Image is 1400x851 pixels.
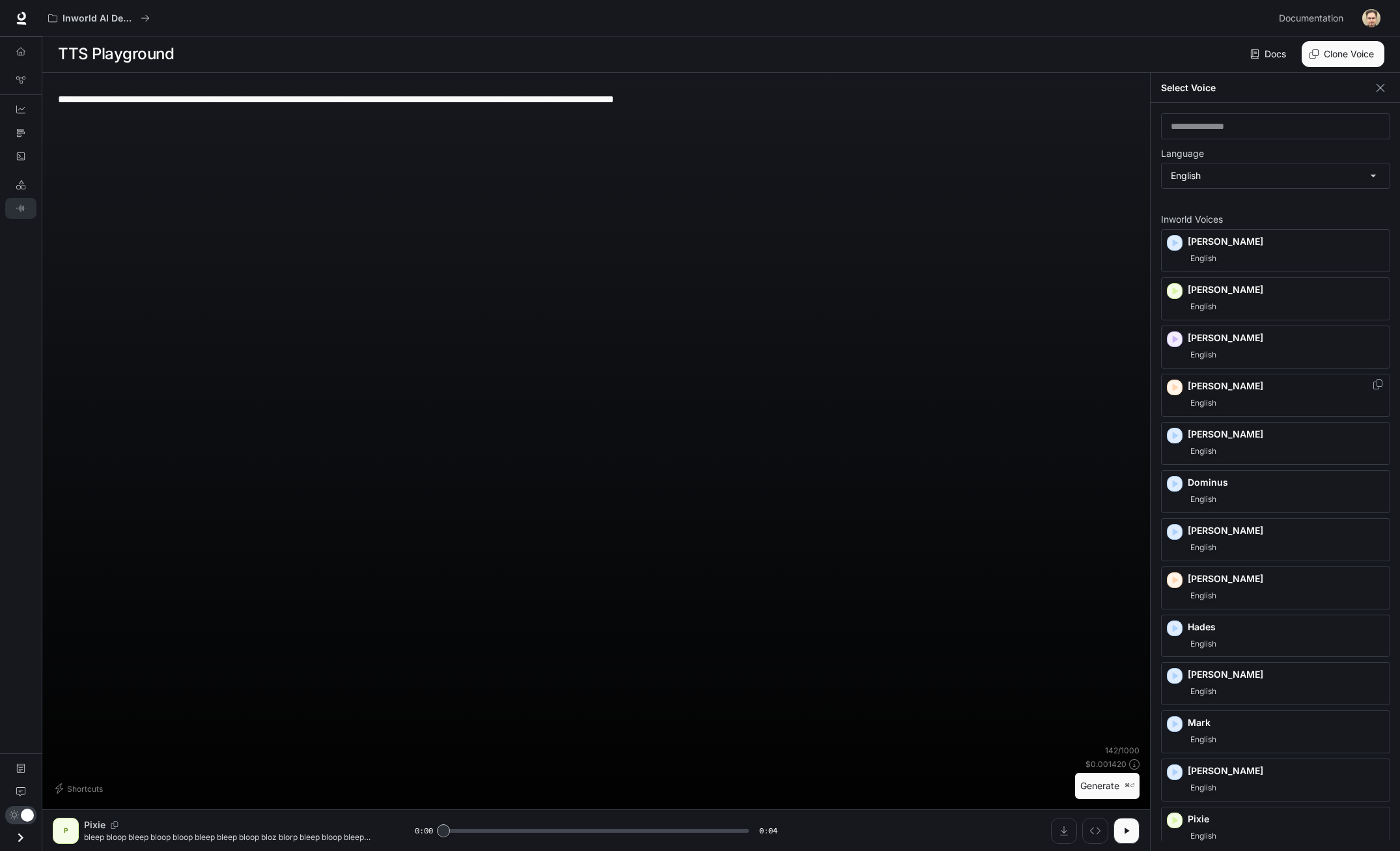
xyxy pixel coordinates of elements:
button: Clone Voice [1302,41,1384,67]
span: English [1188,347,1219,363]
span: English [1188,492,1219,507]
p: [PERSON_NAME] [1188,524,1384,537]
p: Mark [1188,716,1384,729]
p: Pixie [84,818,105,831]
span: English [1188,540,1219,555]
span: English [1188,395,1219,411]
div: English [1162,163,1390,188]
p: Language [1161,149,1204,158]
span: Dark mode toggle [21,807,34,822]
a: Docs [1248,41,1291,67]
p: [PERSON_NAME] [1188,764,1384,777]
button: Generate⌘⏎ [1075,773,1140,800]
p: Hades [1188,621,1384,634]
span: English [1188,828,1219,844]
p: $ 0.001420 [1085,759,1127,770]
h1: TTS Playground [58,41,174,67]
p: 142 / 1000 [1105,745,1140,756]
button: Copy Voice ID [1371,379,1384,389]
span: 0:04 [759,824,777,837]
a: Overview [5,41,36,62]
button: Inspect [1082,818,1108,844]
a: TTS Playground [5,198,36,219]
a: Graph Registry [5,70,36,91]
img: User avatar [1362,9,1380,27]
p: [PERSON_NAME] [1188,380,1384,393]
p: [PERSON_NAME] [1188,428,1384,441]
span: English [1188,780,1219,796]
p: Inworld AI Demos [63,13,135,24]
p: [PERSON_NAME] [1188,235,1384,248]
span: Documentation [1279,10,1343,27]
p: Pixie [1188,813,1384,826]
button: Copy Voice ID [105,821,124,829]
a: Documentation [1274,5,1353,31]
a: Feedback [5,781,36,802]
a: Traces [5,122,36,143]
a: Dashboards [5,99,36,120]
span: English [1188,588,1219,604]
a: Logs [5,146,36,167]
a: LLM Playground [5,174,36,195]
button: Shortcuts [53,778,108,799]
span: English [1188,443,1219,459]
button: Open drawer [6,824,35,851]
p: bleep bloop bleep bloop bloop bleep bleep bloop bloz blorp bleep bloop bleep bloop bleep bloop bl... [84,831,384,843]
span: English [1188,299,1219,314]
a: Documentation [5,758,36,779]
p: [PERSON_NAME] [1188,668,1384,681]
p: [PERSON_NAME] [1188,331,1384,344]
button: All workspaces [42,5,156,31]
p: Inworld Voices [1161,215,1390,224]
span: English [1188,732,1219,747]
span: English [1188,251,1219,266]
p: [PERSON_NAME] [1188,572,1384,585]
div: P [55,820,76,841]
span: 0:00 [415,824,433,837]
button: Download audio [1051,818,1077,844]
button: User avatar [1358,5,1384,31]
span: English [1188,684,1219,699]
p: Dominus [1188,476,1384,489]
p: ⌘⏎ [1125,782,1134,790]
span: English [1188,636,1219,652]
p: [PERSON_NAME] [1188,283,1384,296]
